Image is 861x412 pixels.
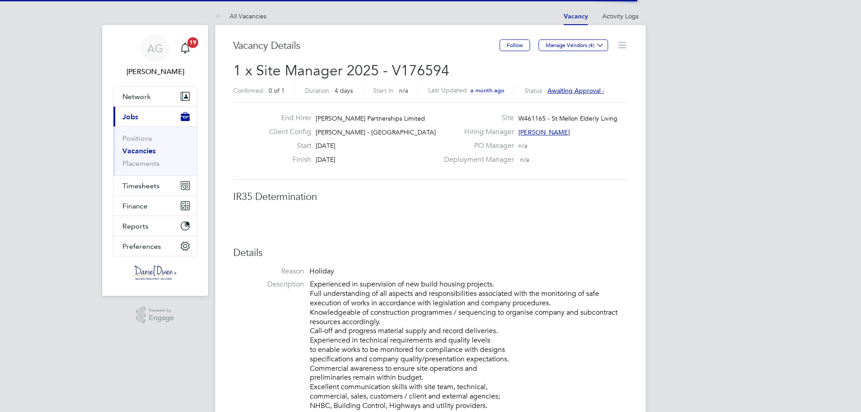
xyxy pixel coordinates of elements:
span: [PERSON_NAME] Partnerships Limited [316,114,425,122]
span: Amy Garcia [113,66,197,77]
button: Finance [113,196,197,216]
nav: Main navigation [102,25,208,296]
span: [PERSON_NAME] [518,128,570,136]
span: Jobs [122,113,138,121]
label: Client Config [262,127,311,137]
span: 19 [187,37,198,48]
span: a month ago [470,87,504,94]
label: Last Updated [428,86,467,94]
span: 0 of 1 [269,87,285,95]
span: [DATE] [316,156,335,164]
span: W461165 - St Mellon Elderly Living [518,114,617,122]
label: End Hirer [262,113,311,123]
span: 1 x Site Manager 2025 - V176594 [233,62,449,79]
button: Jobs [113,107,197,126]
span: Engage [149,314,174,322]
span: Reports [122,222,148,230]
span: Awaiting approval - [548,87,604,95]
span: [PERSON_NAME] - [GEOGRAPHIC_DATA] [316,128,436,136]
span: Network [122,92,151,101]
img: danielowen-logo-retina.png [133,265,178,280]
label: Hiring Manager [439,127,514,137]
button: Reports [113,216,197,236]
label: Duration [305,87,329,95]
h3: IR35 Determination [233,191,628,204]
span: Timesheets [122,182,160,190]
a: Positions [122,134,152,143]
span: Holiday [309,267,334,276]
label: Site [439,113,514,123]
a: Go to home page [113,265,197,280]
label: Deployment Manager [439,155,514,165]
a: Vacancy [564,13,588,20]
button: Network [113,87,197,106]
span: Preferences [122,242,161,251]
button: Manage Vendors (4) [539,39,608,51]
a: 19 [176,34,194,63]
span: [DATE] [316,142,335,150]
button: Follow [500,39,530,51]
span: Powered by [149,307,174,314]
span: n/a [520,156,529,164]
a: Placements [122,159,160,168]
label: Description [233,280,304,289]
span: n/a [518,142,527,150]
div: Jobs [113,126,197,175]
label: Status [525,87,542,95]
span: 4 days [335,87,353,95]
label: Start [262,141,311,151]
a: Powered byEngage [136,307,174,324]
label: PO Manager [439,141,514,151]
label: Start In [373,87,394,95]
button: Timesheets [113,176,197,195]
h3: Vacancy Details [233,39,500,52]
span: AG [147,43,163,54]
a: Vacancies [122,147,156,155]
a: Activity Logs [602,12,639,20]
label: Finish [262,155,311,165]
label: Reason [233,267,304,276]
label: Confirmed [233,87,263,95]
span: n/a [399,87,408,95]
a: AG[PERSON_NAME] [113,34,197,77]
button: Preferences [113,236,197,256]
h3: Details [233,247,628,260]
a: All Vacancies [215,12,266,20]
span: Finance [122,202,148,210]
